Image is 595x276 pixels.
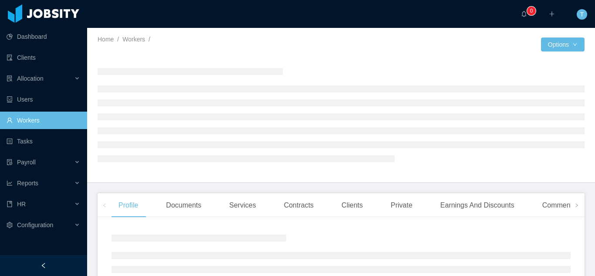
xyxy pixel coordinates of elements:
i: icon: bell [521,11,527,17]
sup: 0 [527,7,536,15]
div: Contracts [277,193,321,218]
div: Comments [535,193,583,218]
a: icon: robotUsers [7,91,80,108]
i: icon: book [7,201,13,207]
span: / [149,36,150,43]
div: Profile [112,193,145,218]
span: Allocation [17,75,44,82]
a: icon: userWorkers [7,112,80,129]
a: Home [98,36,114,43]
div: Documents [159,193,208,218]
span: Reports [17,180,38,187]
span: Payroll [17,159,36,166]
div: Services [222,193,263,218]
i: icon: solution [7,75,13,82]
i: icon: plus [549,11,555,17]
i: icon: left [102,203,107,208]
div: Clients [335,193,370,218]
i: icon: right [575,203,579,208]
a: icon: profileTasks [7,133,80,150]
i: icon: line-chart [7,180,13,186]
span: T [580,9,584,20]
button: Optionsicon: down [541,37,585,51]
i: icon: setting [7,222,13,228]
a: icon: pie-chartDashboard [7,28,80,45]
span: Configuration [17,221,53,228]
div: Earnings And Discounts [433,193,521,218]
a: Workers [122,36,145,43]
a: icon: auditClients [7,49,80,66]
i: icon: file-protect [7,159,13,165]
span: / [117,36,119,43]
span: HR [17,201,26,208]
div: Private [384,193,419,218]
